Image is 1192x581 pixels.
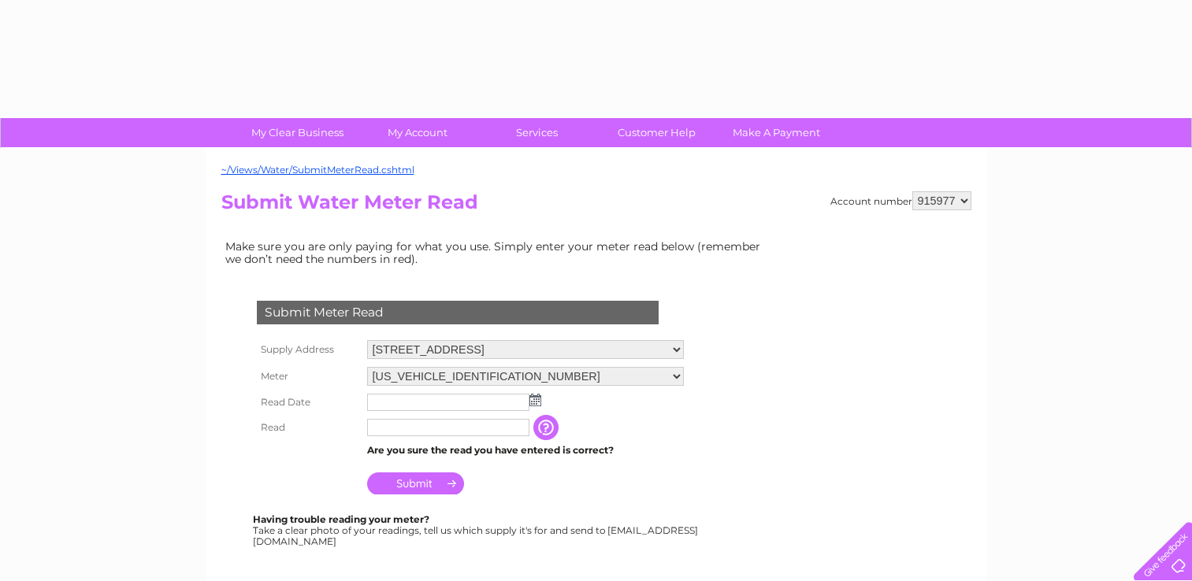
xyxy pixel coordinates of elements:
img: ... [529,394,541,406]
a: Customer Help [592,118,722,147]
a: My Account [352,118,482,147]
a: ~/Views/Water/SubmitMeterRead.cshtml [221,164,414,176]
div: Take a clear photo of your readings, tell us which supply it's for and send to [EMAIL_ADDRESS][DO... [253,514,700,546]
a: Make A Payment [711,118,841,147]
h2: Submit Water Meter Read [221,191,971,221]
th: Supply Address [253,336,363,363]
td: Are you sure the read you have entered is correct? [363,440,688,461]
input: Submit [367,472,464,494]
td: Make sure you are only paying for what you use. Simply enter your meter read below (remember we d... [221,236,773,269]
div: Submit Meter Read [257,301,659,324]
th: Meter [253,363,363,390]
b: Having trouble reading your meter? [253,513,429,525]
th: Read Date [253,390,363,415]
div: Account number [830,191,971,210]
th: Read [253,415,363,440]
a: Services [472,118,602,147]
a: My Clear Business [232,118,362,147]
input: Information [533,415,562,440]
